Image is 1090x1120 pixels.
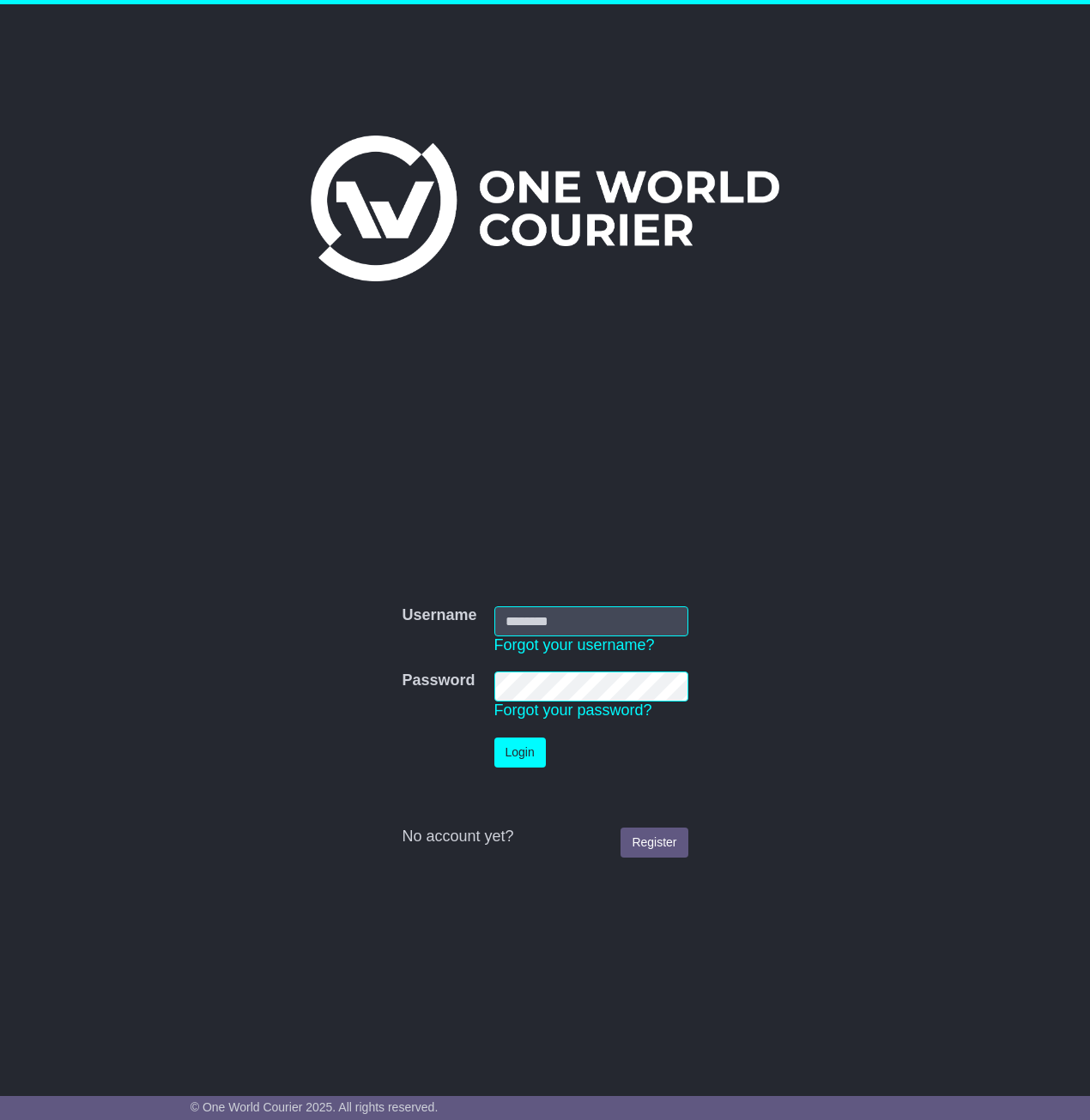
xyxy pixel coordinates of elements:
[494,636,655,653] a: Forgot your username?
[311,135,779,281] img: One World
[402,671,475,690] label: Password
[402,606,476,625] label: Username
[191,1100,439,1114] span: © One World Courier 2025. All rights reserved.
[494,702,652,719] a: Forgot your password?
[494,738,546,768] button: Login
[621,828,687,858] a: Register
[402,828,687,846] div: No account yet?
